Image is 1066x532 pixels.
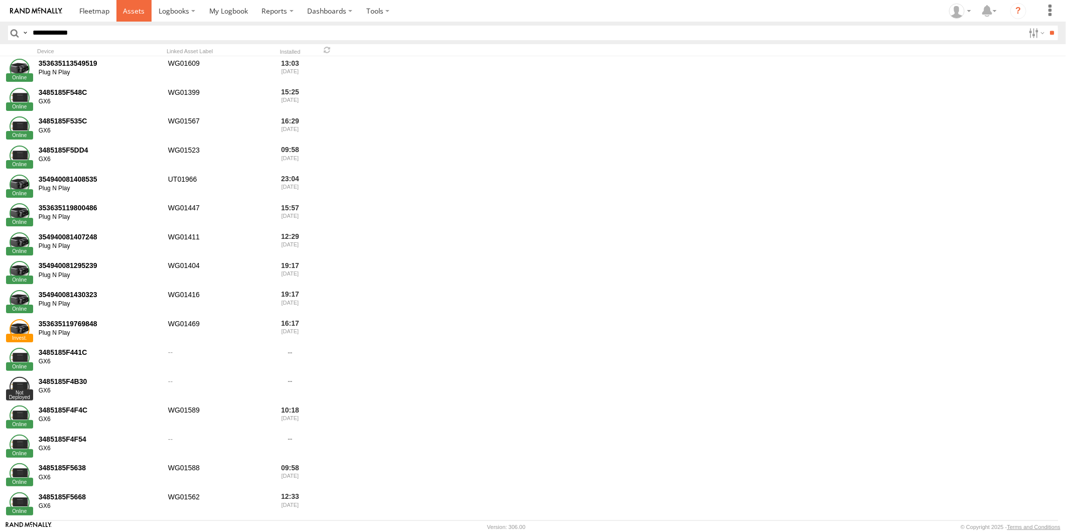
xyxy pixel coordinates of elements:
[39,445,161,453] div: GX6
[167,260,267,287] div: WG01404
[321,45,333,55] span: Refresh
[1010,3,1026,19] i: ?
[39,127,161,135] div: GX6
[39,319,161,328] div: 353635119769848
[167,115,267,143] div: WG01567
[39,242,161,250] div: Plug N Play
[271,144,309,171] div: 09:58 [DATE]
[39,203,161,212] div: 353635119800486
[39,290,161,299] div: 354940081430323
[271,86,309,113] div: 15:25 [DATE]
[39,146,161,155] div: 3485185F5DD4
[6,522,52,532] a: Visit our Website
[167,86,267,113] div: WG01399
[39,156,161,164] div: GX6
[271,289,309,316] div: 19:17 [DATE]
[271,173,309,200] div: 23:04 [DATE]
[271,491,309,518] div: 12:33 [DATE]
[39,348,161,357] div: 3485185F441C
[167,57,267,84] div: WG01609
[39,377,161,386] div: 3485185F4B30
[39,329,161,337] div: Plug N Play
[39,213,161,221] div: Plug N Play
[487,524,525,530] div: Version: 306.00
[961,524,1060,530] div: © Copyright 2025 -
[39,416,161,424] div: GX6
[167,405,267,432] div: WG01589
[271,405,309,432] div: 10:18 [DATE]
[39,98,161,106] div: GX6
[10,8,62,15] img: rand-logo.svg
[271,260,309,287] div: 19:17 [DATE]
[39,88,161,97] div: 3485185F548C
[39,502,161,510] div: GX6
[167,231,267,258] div: WG01411
[167,462,267,489] div: WG01588
[37,48,163,55] div: Device
[39,232,161,241] div: 354940081407248
[21,26,29,40] label: Search Query
[271,202,309,229] div: 15:57 [DATE]
[167,144,267,171] div: WG01523
[167,202,267,229] div: WG01447
[39,387,161,395] div: GX6
[39,261,161,270] div: 354940081295239
[167,318,267,345] div: WG01469
[271,115,309,143] div: 16:29 [DATE]
[271,57,309,84] div: 13:03 [DATE]
[39,463,161,472] div: 3485185F5638
[271,50,309,55] div: Installed
[167,173,267,200] div: UT01966
[167,48,267,55] div: Linked Asset Label
[39,116,161,125] div: 3485185F535C
[39,69,161,77] div: Plug N Play
[39,492,161,501] div: 3485185F5668
[39,300,161,308] div: Plug N Play
[39,185,161,193] div: Plug N Play
[946,4,975,19] div: Zarni Lwin
[39,406,161,415] div: 3485185F4F4C
[39,175,161,184] div: 354940081408535
[39,272,161,280] div: Plug N Play
[1025,26,1046,40] label: Search Filter Options
[39,358,161,366] div: GX6
[39,435,161,444] div: 3485185F4F54
[167,491,267,518] div: WG01562
[167,289,267,316] div: WG01416
[39,59,161,68] div: 353635113549519
[271,231,309,258] div: 12:29 [DATE]
[39,474,161,482] div: GX6
[271,462,309,489] div: 09:58 [DATE]
[1007,524,1060,530] a: Terms and Conditions
[271,318,309,345] div: 16:17 [DATE]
